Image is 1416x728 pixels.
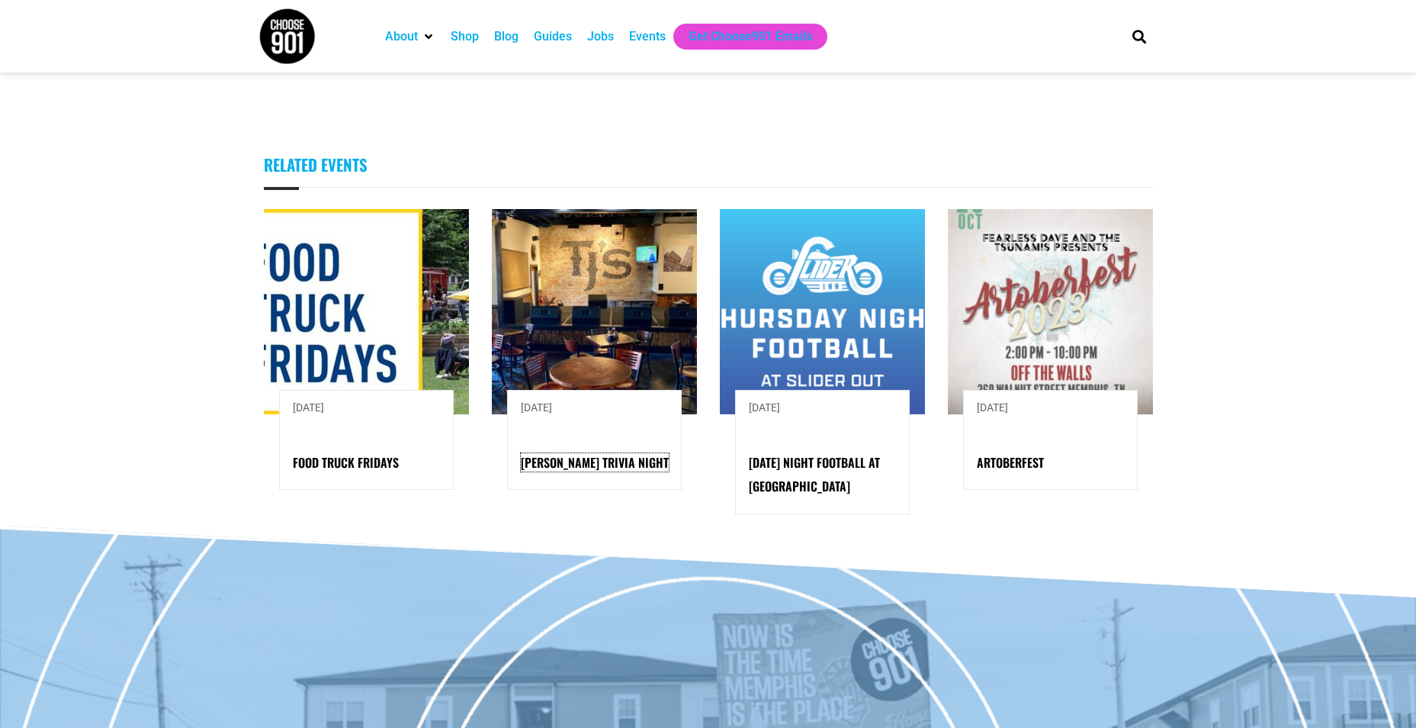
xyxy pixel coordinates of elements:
[521,401,552,414] span: [DATE]
[749,401,780,414] span: [DATE]
[749,453,880,495] a: [DATE] Night Football at [GEOGRAPHIC_DATA]
[629,27,666,46] a: Events
[977,401,1008,414] span: [DATE]
[977,453,1044,472] a: Artoberfest
[377,24,443,50] div: About
[293,453,399,472] a: Food Truck Fridays
[293,401,324,414] span: [DATE]
[948,209,1153,414] img: A poster for Artoberfest in Memphis, Tennessee.
[689,27,812,46] a: Get Choose901 Emails
[264,142,1153,188] h3: Related Events
[494,27,519,46] a: Blog
[377,24,1106,50] nav: Main nav
[521,453,669,472] a: [PERSON_NAME] Trivia Night
[1126,24,1151,49] div: Search
[534,27,572,46] a: Guides
[385,27,418,46] a: About
[451,27,479,46] a: Shop
[587,27,614,46] a: Jobs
